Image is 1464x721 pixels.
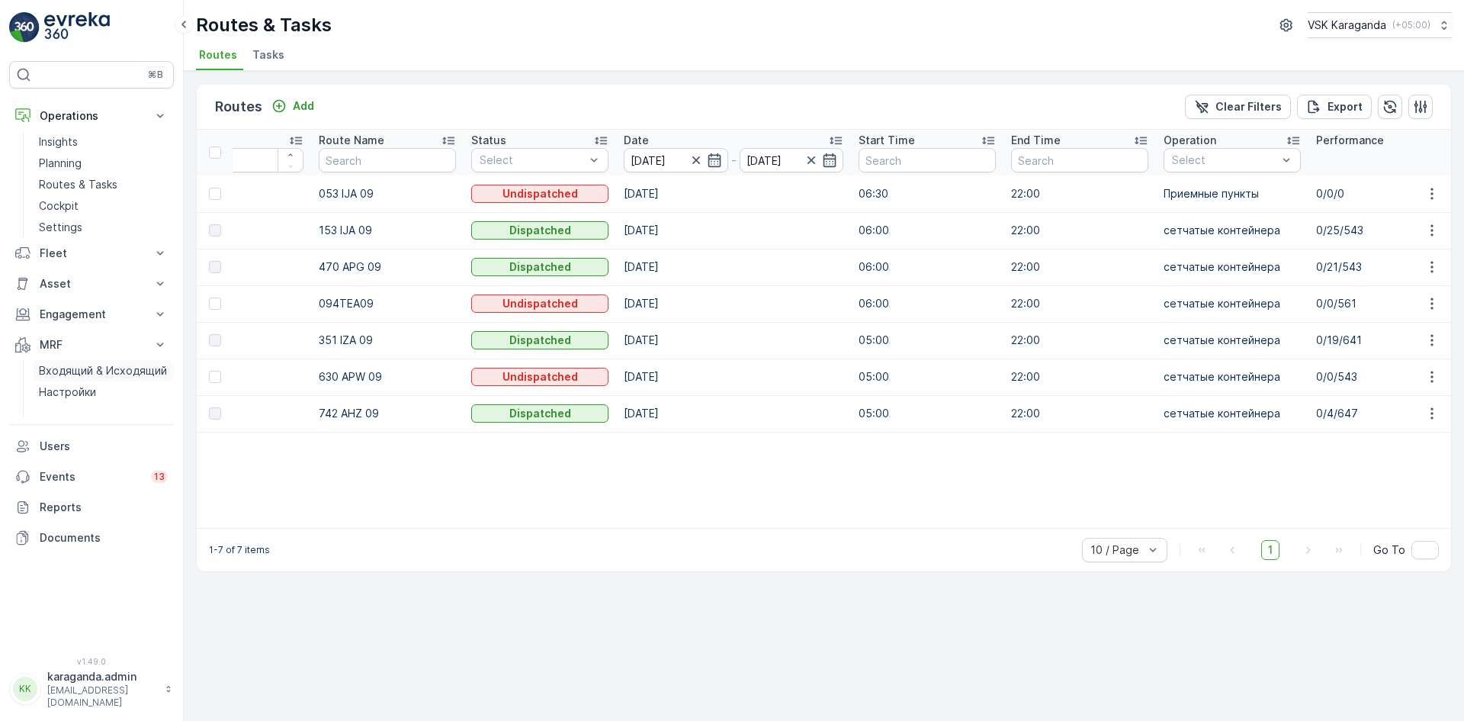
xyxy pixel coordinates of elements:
p: Select [480,153,585,168]
p: Operations [40,108,143,124]
td: 094TEA09 [311,285,464,322]
td: [DATE] [616,175,851,212]
td: 053 IJA 09 [311,175,464,212]
a: Settings [33,217,174,238]
td: 22:00 [1003,395,1156,432]
p: Users [40,439,168,454]
p: Undispatched [502,296,578,311]
td: [DATE] [616,322,851,359]
span: v 1.49.0 [9,657,174,666]
div: Toggle Row Selected [209,261,221,273]
input: Search [166,148,303,172]
button: Dispatched [471,404,608,423]
p: Undispatched [502,369,578,385]
p: Insights [39,134,78,150]
div: Toggle Row Selected [209,334,221,346]
button: Fleet [9,238,174,269]
p: Date [624,133,649,148]
p: 1-7 of 7 items [209,544,270,556]
img: logo [9,12,40,43]
td: сетчатыe контейнера [1156,212,1308,249]
p: Dispatched [509,333,571,348]
button: Clear Filters [1185,95,1291,119]
p: Reports [40,500,168,515]
td: 22:00 [1003,249,1156,285]
p: Select [1172,153,1277,168]
td: [DATE] [616,359,851,395]
button: Engagement [9,299,174,330]
a: Documents [9,523,174,553]
p: Undispatched [502,186,578,201]
a: 218691 [166,296,303,311]
a: Events13 [9,462,174,492]
p: Start Time [859,133,915,148]
p: Dispatched [509,259,571,275]
td: 0/0/543 [1308,359,1461,395]
p: Routes & Tasks [39,177,117,192]
span: 218694 [166,186,303,201]
p: [EMAIL_ADDRESS][DOMAIN_NAME] [47,684,157,709]
p: karaganda.admin [47,669,157,684]
td: Приемные пункты [1156,175,1308,212]
td: 05:00 [851,322,1003,359]
span: Tasks [252,47,284,63]
p: MRF [40,337,143,352]
button: Undispatched [471,368,608,386]
button: Export [1297,95,1372,119]
p: Planning [39,156,82,171]
td: 0/4/647 [1308,395,1461,432]
p: VSK Karaganda [1308,18,1386,33]
a: Routes & Tasks [33,174,174,195]
span: 1 [1261,540,1279,560]
td: сетчатыe контейнера [1156,359,1308,395]
div: KK [13,677,37,701]
button: Add [265,97,320,115]
p: Routes [215,96,262,117]
button: VSK Karaganda(+05:00) [1308,12,1452,38]
button: MRF [9,330,174,360]
button: Undispatched [471,295,608,313]
p: Status [471,133,506,148]
img: logo_light-DOdMpM7g.png [44,12,110,43]
a: Входящий & Исходящий [33,360,174,381]
a: Reports [9,492,174,523]
p: Engagement [40,307,143,322]
td: [DATE] [616,249,851,285]
a: 218680 [166,406,303,421]
p: Operation [1164,133,1216,148]
a: 218682 [166,333,303,348]
p: Routes & Tasks [196,13,332,37]
span: Go To [1373,542,1405,558]
p: Events [40,469,142,484]
p: ( +05:00 ) [1392,19,1430,31]
input: Search [859,148,996,172]
span: 218681 [166,369,303,385]
input: dd/mm/yyyy [740,148,844,172]
input: Search [319,148,456,172]
a: Настройки [33,381,174,403]
p: Clear Filters [1215,99,1282,114]
p: Export [1328,99,1363,114]
div: Toggle Row Selected [209,371,221,383]
td: [DATE] [616,395,851,432]
td: 351 IZA 09 [311,322,464,359]
td: сетчатыe контейнера [1156,395,1308,432]
td: 0/19/641 [1308,322,1461,359]
input: Search [1011,148,1148,172]
div: Toggle Row Selected [209,224,221,237]
td: 06:00 [851,285,1003,322]
a: 218692 [166,259,303,275]
td: 22:00 [1003,175,1156,212]
td: 742 AHZ 09 [311,395,464,432]
button: Asset [9,269,174,299]
td: сетчатыe контейнера [1156,285,1308,322]
p: ⌘B [148,69,163,81]
td: [DATE] [616,212,851,249]
td: 470 APG 09 [311,249,464,285]
div: Toggle Row Selected [209,188,221,200]
p: Настройки [39,385,96,400]
span: 218693 [166,223,303,238]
